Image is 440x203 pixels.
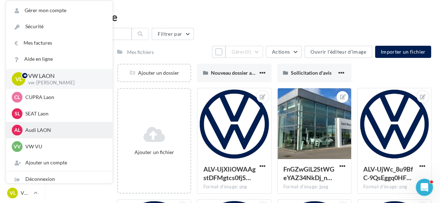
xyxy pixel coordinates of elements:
p: Audi LAON [25,127,104,134]
p: VW LAON [28,72,101,80]
span: AL [14,127,20,134]
div: Format d'image: jpeg [283,184,345,190]
a: Sécurité [6,19,112,35]
p: VW VU [25,143,104,150]
span: VV [14,143,21,150]
div: Médiathèque [53,11,431,22]
iframe: Intercom live chat [416,179,433,196]
span: ALV-UjXIiOWAAgstDFMgtcs0fjSVNXp-h6Bca5mAqI7zm4Vv9F62r8Jd [203,165,255,182]
span: ALV-UjWc_8u9BfC-9QsEggq0HFVOMOi0CbZpsmiMHMBsQWxP9ZPHh_hS [363,165,413,182]
button: Actions [266,46,302,58]
button: Ouvrir l'éditeur d'image [304,46,372,58]
div: Ajouter un compte [6,155,112,171]
span: (0) [245,49,251,55]
span: Sollicitation d'avis [291,70,332,76]
p: SEAT Laon [25,110,104,117]
span: Actions [272,49,290,55]
span: FnGZwGiL2StWGeYAZ34NkDj_nQmjujsWNPDB5BcQ2nQcQfa3x6y4pHlphbsNwV5wEiYDdw90cbkd-FBtqg=s0 [283,165,334,182]
p: CUPRA Laon [25,94,104,101]
span: SL [15,110,20,117]
span: VL [15,75,22,83]
span: Nouveau dossier au [DATE] [211,70,270,76]
div: Format d'image: png [203,184,265,190]
div: Ajouter un dossier [118,69,190,76]
button: Importer un fichier [375,46,431,58]
span: Importer un fichier [381,49,426,55]
a: Mes factures [6,35,112,51]
span: CL [14,94,20,101]
button: Gérer(0) [226,46,263,58]
div: Ajouter un fichier [121,149,187,156]
span: VL [10,189,16,197]
p: vw-[PERSON_NAME] [28,80,101,86]
a: Aide en ligne [6,51,112,67]
div: Format d'image: png [363,184,425,190]
button: Filtrer par [152,28,194,40]
a: Gérer mon compte [6,3,112,19]
p: VW LAON [21,189,31,197]
div: Mes fichiers [127,49,154,56]
a: VL VW LAON [6,186,39,200]
div: Déconnexion [6,171,112,187]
